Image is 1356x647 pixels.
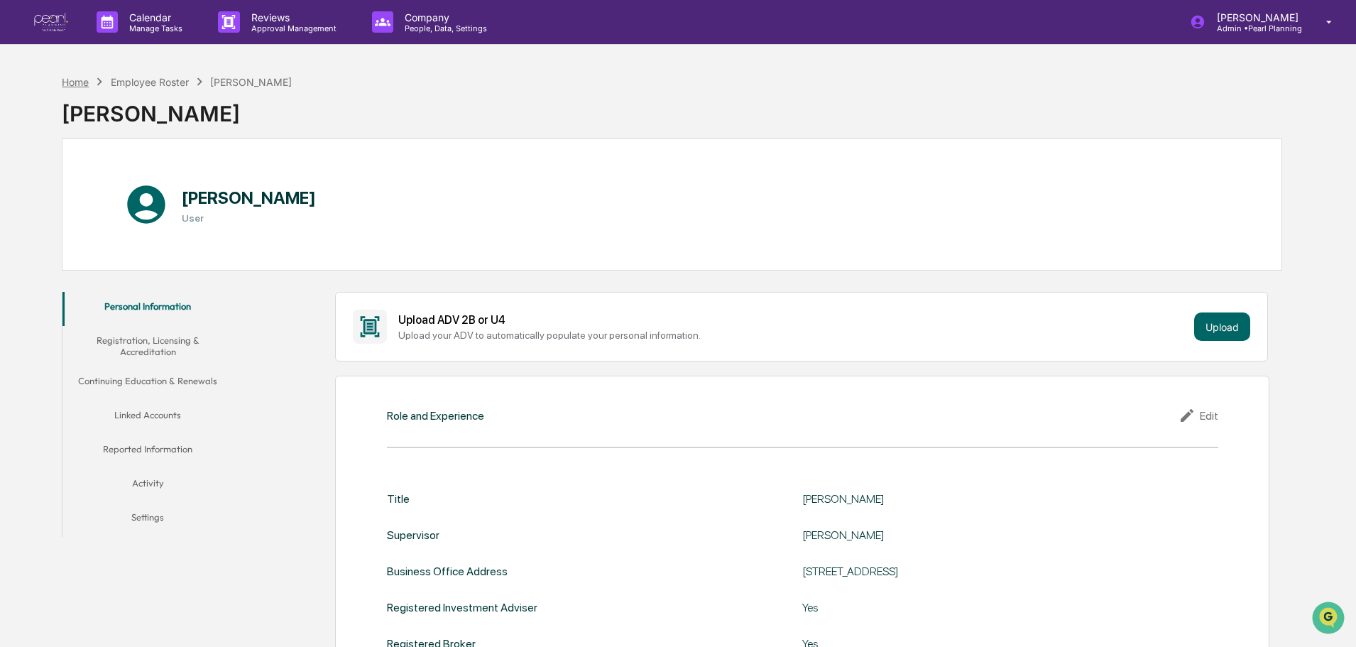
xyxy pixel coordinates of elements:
div: Role and Experience [387,409,484,423]
p: Calendar [118,11,190,23]
p: [PERSON_NAME] [1205,11,1306,23]
button: Registration, Licensing & Accreditation [62,326,233,366]
p: Manage Tasks [118,23,190,33]
div: 🖐️ [14,292,26,303]
span: [PERSON_NAME] [44,232,115,243]
div: We're available if you need us! [64,123,195,134]
div: Past conversations [14,158,95,169]
div: Supervisor [387,528,439,542]
p: Approval Management [240,23,344,33]
div: [PERSON_NAME] [62,89,292,126]
img: logo [34,13,68,32]
span: [DATE] [126,193,155,205]
span: Data Lookup [28,317,89,332]
div: Yes [802,601,1157,614]
span: • [118,232,123,243]
button: Activity [62,469,233,503]
span: Pylon [141,352,172,363]
button: Reported Information [62,435,233,469]
img: Tammy Steffen [14,218,37,241]
div: [STREET_ADDRESS] [802,565,1157,578]
button: See all [220,155,258,172]
p: How can we help? [14,30,258,53]
div: Employee Roster [111,76,189,88]
span: Attestations [117,290,176,305]
span: [PERSON_NAME] [44,193,115,205]
p: Reviews [240,11,344,23]
span: [DATE] [126,232,155,243]
a: 🗄️Attestations [97,285,182,310]
img: 1746055101610-c473b297-6a78-478c-a979-82029cc54cd1 [14,109,40,134]
button: Start new chat [241,113,258,130]
p: Company [393,11,494,23]
a: Powered byPylon [100,352,172,363]
div: Edit [1179,407,1218,424]
div: 🗄️ [103,292,114,303]
div: [PERSON_NAME] [802,492,1157,506]
div: secondary tabs example [62,292,233,537]
h1: [PERSON_NAME] [182,187,316,208]
div: [PERSON_NAME] [210,76,292,88]
p: Admin • Pearl Planning [1205,23,1306,33]
div: Title [387,492,410,506]
button: Settings [62,503,233,537]
div: [PERSON_NAME] [802,528,1157,542]
div: 🔎 [14,319,26,330]
a: 🖐️Preclearance [9,285,97,310]
div: Registered Investment Adviser [387,601,537,614]
div: Upload your ADV to automatically populate your personal information. [398,330,1188,341]
span: Preclearance [28,290,92,305]
button: Personal Information [62,292,233,326]
img: Tammy Steffen [14,180,37,202]
div: Start new chat [64,109,233,123]
div: Business Office Address [387,565,508,578]
h3: User [182,212,316,224]
p: People, Data, Settings [393,23,494,33]
button: Upload [1194,312,1250,341]
img: 8933085812038_c878075ebb4cc5468115_72.jpg [30,109,55,134]
span: • [118,193,123,205]
div: Home [62,76,89,88]
iframe: Open customer support [1311,600,1349,638]
button: Continuing Education & Renewals [62,366,233,401]
a: 🔎Data Lookup [9,312,95,337]
button: Linked Accounts [62,401,233,435]
div: Upload ADV 2B or U4 [398,313,1188,327]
